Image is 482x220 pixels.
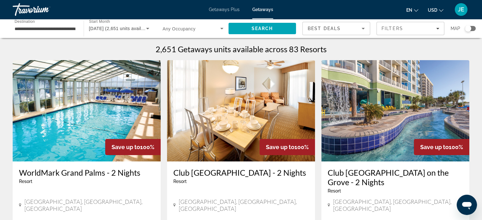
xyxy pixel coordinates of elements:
[89,20,110,24] span: Start Month
[112,144,140,150] span: Save up to
[251,26,273,31] span: Search
[24,198,154,212] span: [GEOGRAPHIC_DATA], [GEOGRAPHIC_DATA], [GEOGRAPHIC_DATA]
[428,8,437,13] span: USD
[376,22,444,35] button: Filters
[406,5,418,15] button: Change language
[328,188,341,193] span: Resort
[15,19,35,23] span: Destination
[179,198,309,212] span: [GEOGRAPHIC_DATA], [GEOGRAPHIC_DATA], [GEOGRAPHIC_DATA]
[13,1,76,18] a: Travorium
[321,60,469,161] img: Club Wyndham Towers on the Grove - 2 Nights
[308,25,365,32] mat-select: Sort by
[89,26,152,31] span: [DATE] (2,651 units available)
[13,60,161,161] img: WorldMark Grand Palms - 2 Nights
[266,144,294,150] span: Save up to
[156,44,327,54] h1: 2,651 Getaways units available across 83 Resorts
[428,5,443,15] button: Change currency
[15,25,75,33] input: Select destination
[209,7,240,12] a: Getaways Plus
[453,3,469,16] button: User Menu
[457,195,477,215] iframe: Button to launch messaging window
[458,6,464,13] span: JE
[333,198,463,212] span: [GEOGRAPHIC_DATA], [GEOGRAPHIC_DATA], [GEOGRAPHIC_DATA]
[414,139,469,155] div: 100%
[19,168,154,177] a: WorldMark Grand Palms - 2 Nights
[19,179,32,184] span: Resort
[228,23,296,34] button: Search
[382,26,403,31] span: Filters
[173,168,309,177] a: Club [GEOGRAPHIC_DATA] - 2 Nights
[105,139,161,155] div: 100%
[328,168,463,187] a: Club [GEOGRAPHIC_DATA] on the Grove - 2 Nights
[308,26,341,31] span: Best Deals
[163,26,196,31] span: Any Occupancy
[260,139,315,155] div: 100%
[173,179,187,184] span: Resort
[420,144,449,150] span: Save up to
[167,60,315,161] img: Club Wyndham Ocean Boulevard - 2 Nights
[406,8,412,13] span: en
[451,24,460,33] span: Map
[252,7,273,12] a: Getaways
